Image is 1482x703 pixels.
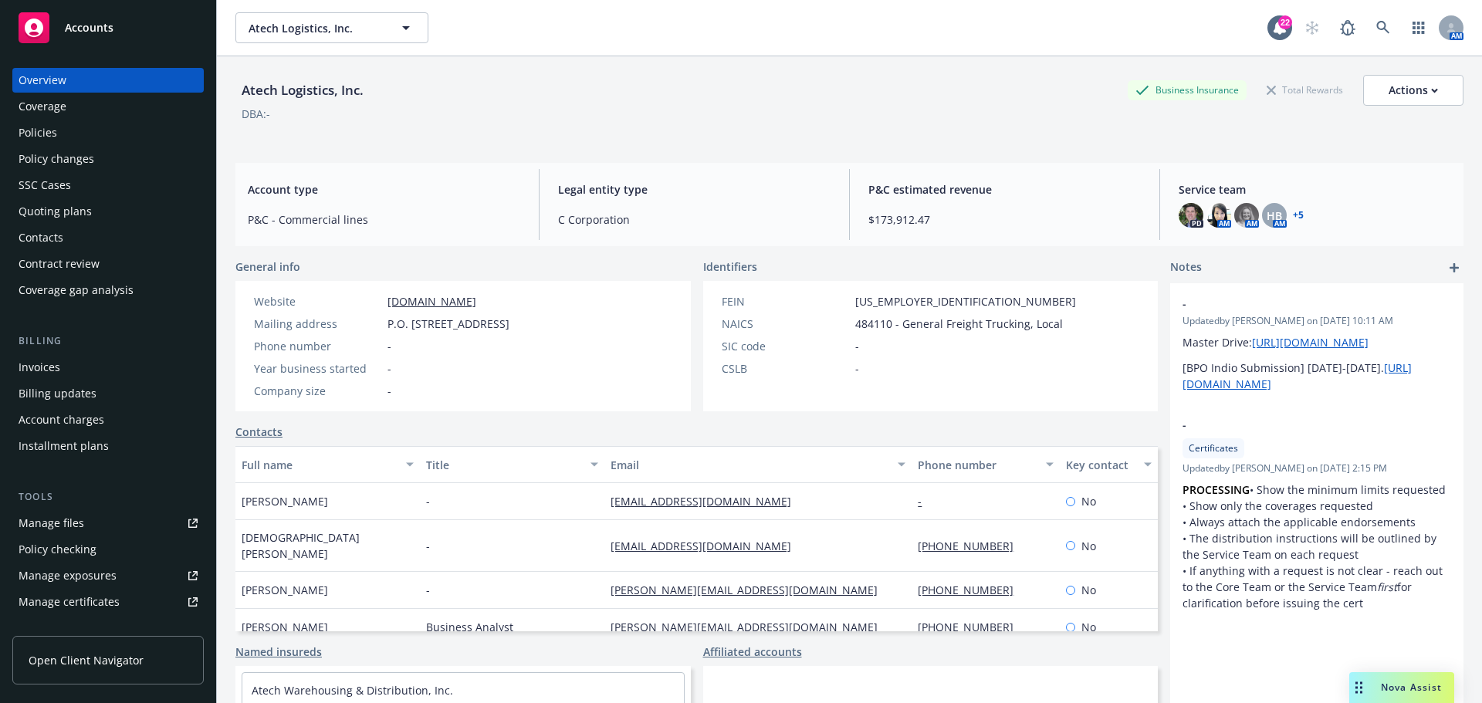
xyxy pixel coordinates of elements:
[703,259,757,275] span: Identifiers
[1170,259,1202,277] span: Notes
[703,644,802,660] a: Affiliated accounts
[254,338,381,354] div: Phone number
[19,511,84,536] div: Manage files
[12,94,204,119] a: Coverage
[19,68,66,93] div: Overview
[868,181,1141,198] span: P&C estimated revenue
[1183,482,1451,611] p: • Show the minimum limits requested • Show only the coverages requested • Always attach the appli...
[242,582,328,598] span: [PERSON_NAME]
[19,590,120,614] div: Manage certificates
[1332,12,1363,43] a: Report a Bug
[12,120,204,145] a: Policies
[248,181,520,198] span: Account type
[19,381,96,406] div: Billing updates
[12,563,204,588] a: Manage exposures
[1066,457,1135,473] div: Key contact
[855,338,859,354] span: -
[426,619,513,635] span: Business Analyst
[242,106,270,122] div: DBA: -
[252,683,453,698] a: Atech Warehousing & Distribution, Inc.
[19,199,92,224] div: Quoting plans
[12,616,204,640] a: Manage claims
[1183,296,1411,312] span: -
[1081,619,1096,635] span: No
[918,583,1026,597] a: [PHONE_NUMBER]
[1081,493,1096,509] span: No
[1293,211,1304,220] a: +5
[1377,580,1397,594] em: first
[12,68,204,93] a: Overview
[12,434,204,458] a: Installment plans
[1179,203,1203,228] img: photo
[19,252,100,276] div: Contract review
[1170,283,1463,404] div: -Updatedby [PERSON_NAME] on [DATE] 10:11 AMMaster Drive:[URL][DOMAIN_NAME][BPO Indio Submission] ...
[868,211,1141,228] span: $173,912.47
[254,293,381,309] div: Website
[912,446,1059,483] button: Phone number
[1183,461,1451,475] span: Updated by [PERSON_NAME] on [DATE] 2:15 PM
[12,6,204,49] a: Accounts
[1128,80,1247,100] div: Business Insurance
[855,316,1063,332] span: 484110 - General Freight Trucking, Local
[1363,75,1463,106] button: Actions
[12,355,204,380] a: Invoices
[235,12,428,43] button: Atech Logistics, Inc.
[12,225,204,250] a: Contacts
[19,537,96,562] div: Policy checking
[387,294,476,309] a: [DOMAIN_NAME]
[918,620,1026,634] a: [PHONE_NUMBER]
[29,652,144,668] span: Open Client Navigator
[12,511,204,536] a: Manage files
[420,446,604,483] button: Title
[242,619,328,635] span: [PERSON_NAME]
[1267,208,1282,224] span: HB
[1060,446,1158,483] button: Key contact
[387,383,391,399] span: -
[1183,360,1451,392] p: [BPO Indio Submission] [DATE]-[DATE].
[19,94,66,119] div: Coverage
[1297,12,1328,43] a: Start snowing
[722,316,849,332] div: NAICS
[1349,672,1369,703] div: Drag to move
[1252,335,1369,350] a: [URL][DOMAIN_NAME]
[1170,404,1463,624] div: -CertificatesUpdatedby [PERSON_NAME] on [DATE] 2:15 PMPROCESSING• Show the minimum limits request...
[1183,334,1451,350] p: Master Drive:
[558,181,831,198] span: Legal entity type
[235,259,300,275] span: General info
[248,211,520,228] span: P&C - Commercial lines
[249,20,382,36] span: Atech Logistics, Inc.
[235,446,420,483] button: Full name
[19,173,71,198] div: SSC Cases
[19,616,96,640] div: Manage claims
[19,407,104,432] div: Account charges
[1183,417,1411,433] span: -
[722,293,849,309] div: FEIN
[19,120,57,145] div: Policies
[426,457,581,473] div: Title
[611,620,890,634] a: [PERSON_NAME][EMAIL_ADDRESS][DOMAIN_NAME]
[12,147,204,171] a: Policy changes
[722,338,849,354] div: SIC code
[426,582,430,598] span: -
[426,493,430,509] span: -
[1259,80,1351,100] div: Total Rewards
[918,539,1026,553] a: [PHONE_NUMBER]
[722,360,849,377] div: CSLB
[242,529,414,562] span: [DEMOGRAPHIC_DATA][PERSON_NAME]
[1278,15,1292,29] div: 22
[1081,582,1096,598] span: No
[855,293,1076,309] span: [US_EMPLOYER_IDENTIFICATION_NUMBER]
[611,583,890,597] a: [PERSON_NAME][EMAIL_ADDRESS][DOMAIN_NAME]
[19,563,117,588] div: Manage exposures
[611,457,888,473] div: Email
[1183,482,1250,497] strong: PROCESSING
[235,424,283,440] a: Contacts
[1183,314,1451,328] span: Updated by [PERSON_NAME] on [DATE] 10:11 AM
[604,446,912,483] button: Email
[1445,259,1463,277] a: add
[19,147,94,171] div: Policy changes
[1206,203,1231,228] img: photo
[65,22,113,34] span: Accounts
[855,360,859,377] span: -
